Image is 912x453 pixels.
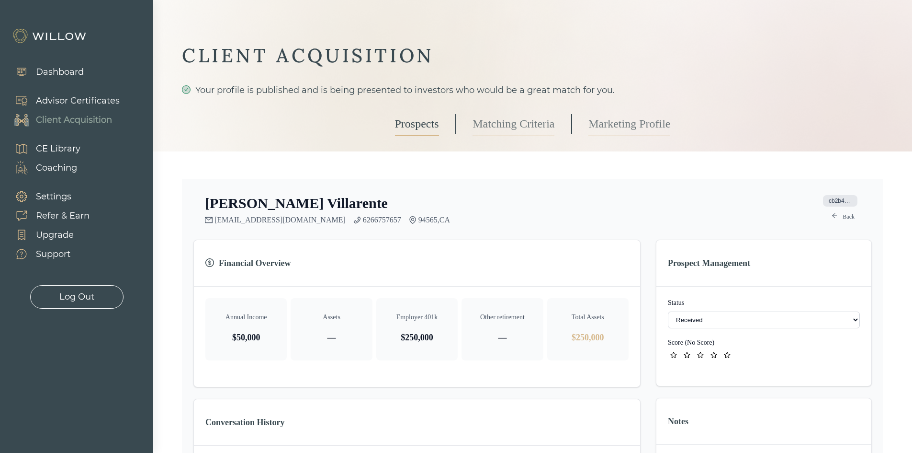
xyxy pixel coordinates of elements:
p: — [469,331,535,344]
a: CE Library [5,139,80,158]
span: mail [205,216,213,224]
span: cb2b4479-77b6-4ecd-a1b2-43a5110bc803 [823,195,857,207]
p: Assets [298,313,364,322]
div: Refer & Earn [36,209,90,222]
div: Support [36,248,70,261]
button: star [668,349,679,361]
button: star [695,349,706,361]
div: Upgrade [36,229,74,242]
p: Other retirement [469,313,535,322]
a: [EMAIL_ADDRESS][DOMAIN_NAME] [214,216,346,224]
button: ID [820,195,860,207]
span: 94565 , CA [418,216,450,224]
button: star [721,349,733,361]
a: arrow-leftBack [826,211,860,222]
p: $250,000 [555,331,621,344]
p: $50,000 [213,331,279,344]
a: Settings [5,187,90,206]
h3: Financial Overview [205,256,629,270]
p: Employer 401k [384,313,450,322]
div: Client Acquisition [36,114,112,127]
div: Settings [36,190,71,203]
span: check-circle [182,85,191,94]
a: Upgrade [5,225,90,244]
div: CE Library [36,142,80,155]
h3: Notes [668,415,860,428]
button: star [708,349,720,361]
p: $250,000 [384,331,450,344]
h3: Prospect Management [668,256,860,270]
label: Score ( No Score ) [668,339,714,346]
a: Coaching [5,158,80,177]
a: 6266757657 [363,216,401,224]
a: Matching Criteria [473,112,554,136]
h3: Conversation History [205,416,629,429]
div: Dashboard [36,66,84,79]
span: environment [409,216,417,224]
div: CLIENT ACQUISITION [182,43,883,68]
button: ID [668,338,714,348]
h2: [PERSON_NAME] Villarente [205,195,388,212]
a: Dashboard [5,62,84,81]
label: Status [668,298,860,308]
div: Log Out [59,290,94,303]
span: phone [353,216,361,224]
a: Advisor Certificates [5,91,120,110]
a: Refer & Earn [5,206,90,225]
p: Total Assets [555,313,621,322]
div: Your profile is published and is being presented to investors who would be a great match for you. [182,83,883,97]
p: — [298,331,364,344]
a: Marketing Profile [588,112,670,136]
img: Willow [12,28,89,44]
button: star [681,349,693,361]
a: Client Acquisition [5,110,120,129]
span: arrow-left [832,213,839,221]
div: Coaching [36,162,77,174]
div: Advisor Certificates [36,94,120,107]
p: Annual Income [213,313,279,322]
span: dollar [205,258,215,268]
a: Prospects [395,112,439,136]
